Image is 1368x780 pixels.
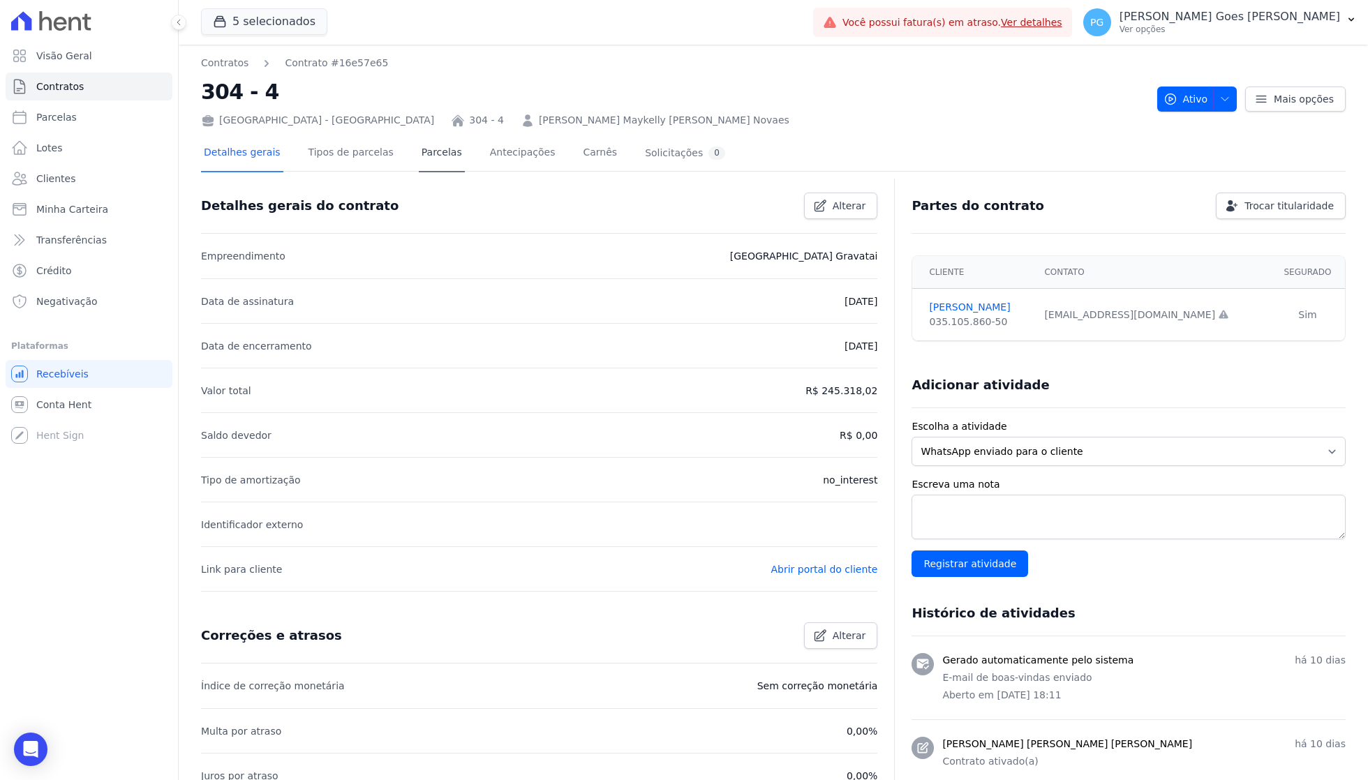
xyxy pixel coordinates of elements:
[14,733,47,766] div: Open Intercom Messenger
[1157,87,1237,112] button: Ativo
[419,135,465,172] a: Parcelas
[912,256,1036,289] th: Cliente
[11,338,167,354] div: Plataformas
[6,42,172,70] a: Visão Geral
[730,248,878,264] p: [GEOGRAPHIC_DATA] Gravatai
[36,110,77,124] span: Parcelas
[833,629,866,643] span: Alterar
[942,688,1346,703] p: Aberto em [DATE] 18:11
[823,472,877,488] p: no_interest
[201,197,399,214] h3: Detalhes gerais do contrato
[6,73,172,100] a: Contratos
[201,677,345,694] p: Índice de correção monetária
[36,141,63,155] span: Lotes
[1036,256,1270,289] th: Contato
[487,135,558,172] a: Antecipações
[201,76,1146,107] h2: 304 - 4
[6,195,172,223] a: Minha Carteira
[201,56,1146,70] nav: Breadcrumb
[642,135,728,172] a: Solicitações0
[1120,10,1340,24] p: [PERSON_NAME] Goes [PERSON_NAME]
[6,226,172,254] a: Transferências
[6,360,172,388] a: Recebíveis
[805,382,877,399] p: R$ 245.318,02
[6,134,172,162] a: Lotes
[1001,17,1062,28] a: Ver detalhes
[1163,87,1208,112] span: Ativo
[912,197,1044,214] h3: Partes do contrato
[912,477,1346,492] label: Escreva uma nota
[942,670,1346,685] p: E-mail de boas-vindas enviado
[36,80,84,93] span: Contratos
[285,56,388,70] a: Contrato #16e57e65
[6,165,172,193] a: Clientes
[201,516,303,533] p: Identificador externo
[833,199,866,213] span: Alterar
[757,677,878,694] p: Sem correção monetária
[580,135,620,172] a: Carnês
[1090,17,1103,27] span: PG
[36,172,75,186] span: Clientes
[842,15,1062,30] span: Você possui fatura(s) em atraso.
[539,113,789,128] a: [PERSON_NAME] Maykelly [PERSON_NAME] Novaes
[201,382,251,399] p: Valor total
[942,737,1192,751] h3: [PERSON_NAME] [PERSON_NAME] [PERSON_NAME]
[201,56,248,70] a: Contratos
[6,103,172,131] a: Parcelas
[1295,737,1346,751] p: há 10 dias
[645,147,725,160] div: Solicitações
[804,622,878,649] a: Alterar
[201,113,434,128] div: [GEOGRAPHIC_DATA] - [GEOGRAPHIC_DATA]
[1120,24,1340,35] p: Ver opções
[929,315,1027,329] div: 035.105.860-50
[6,287,172,315] a: Negativação
[804,193,878,219] a: Alterar
[201,627,342,644] h3: Correções e atrasos
[36,294,98,308] span: Negativação
[36,233,107,247] span: Transferências
[201,427,272,444] p: Saldo devedor
[1072,3,1368,42] button: PG [PERSON_NAME] Goes [PERSON_NAME] Ver opções
[912,550,1028,577] input: Registrar atividade
[306,135,396,172] a: Tipos de parcelas
[1044,308,1262,322] div: [EMAIL_ADDRESS][DOMAIN_NAME]
[201,472,301,488] p: Tipo de amortização
[942,754,1346,769] p: Contrato ativado(a)
[201,56,388,70] nav: Breadcrumb
[36,49,92,63] span: Visão Geral
[708,147,725,160] div: 0
[201,561,282,578] p: Link para cliente
[929,300,1027,315] a: [PERSON_NAME]
[36,398,91,412] span: Conta Hent
[6,257,172,285] a: Crédito
[469,113,504,128] a: 304 - 4
[1244,199,1334,213] span: Trocar titularidade
[201,338,312,354] p: Data de encerramento
[771,564,877,575] a: Abrir portal do cliente
[201,723,281,740] p: Multa por atraso
[1274,92,1334,106] span: Mais opções
[942,653,1133,668] h3: Gerado automaticamente pelo sistema
[201,293,294,310] p: Data de assinatura
[36,367,89,381] span: Recebíveis
[201,8,327,35] button: 5 selecionados
[912,419,1346,434] label: Escolha a atividade
[847,723,877,740] p: 0,00%
[1295,653,1346,668] p: há 10 dias
[201,135,283,172] a: Detalhes gerais
[6,391,172,419] a: Conta Hent
[36,202,108,216] span: Minha Carteira
[36,264,72,278] span: Crédito
[845,293,877,310] p: [DATE]
[845,338,877,354] p: [DATE]
[912,605,1075,622] h3: Histórico de atividades
[1245,87,1346,112] a: Mais opções
[1216,193,1346,219] a: Trocar titularidade
[1270,256,1345,289] th: Segurado
[201,248,285,264] p: Empreendimento
[840,427,877,444] p: R$ 0,00
[912,377,1049,393] h3: Adicionar atividade
[1270,289,1345,341] td: Sim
